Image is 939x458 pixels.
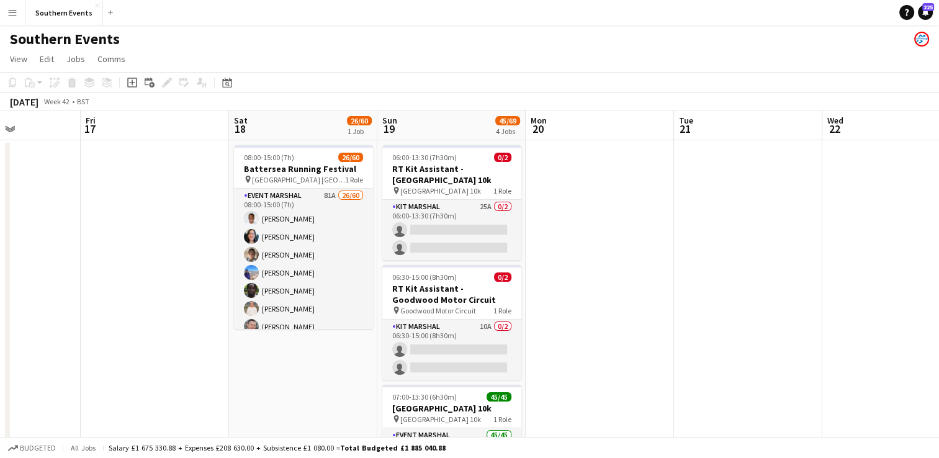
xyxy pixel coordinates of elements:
[68,443,98,452] span: All jobs
[40,53,54,65] span: Edit
[10,30,120,48] h1: Southern Events
[66,53,85,65] span: Jobs
[922,3,934,11] span: 225
[918,5,933,20] a: 225
[914,32,929,47] app-user-avatar: RunThrough Events
[97,53,125,65] span: Comms
[109,443,446,452] div: Salary £1 675 330.88 + Expenses £208 630.00 + Subsistence £1 080.00 =
[20,444,56,452] span: Budgeted
[10,53,27,65] span: View
[5,51,32,67] a: View
[92,51,130,67] a: Comms
[77,97,89,106] div: BST
[6,441,58,455] button: Budgeted
[10,96,38,108] div: [DATE]
[25,1,103,25] button: Southern Events
[340,443,446,452] span: Total Budgeted £1 885 040.88
[35,51,59,67] a: Edit
[61,51,90,67] a: Jobs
